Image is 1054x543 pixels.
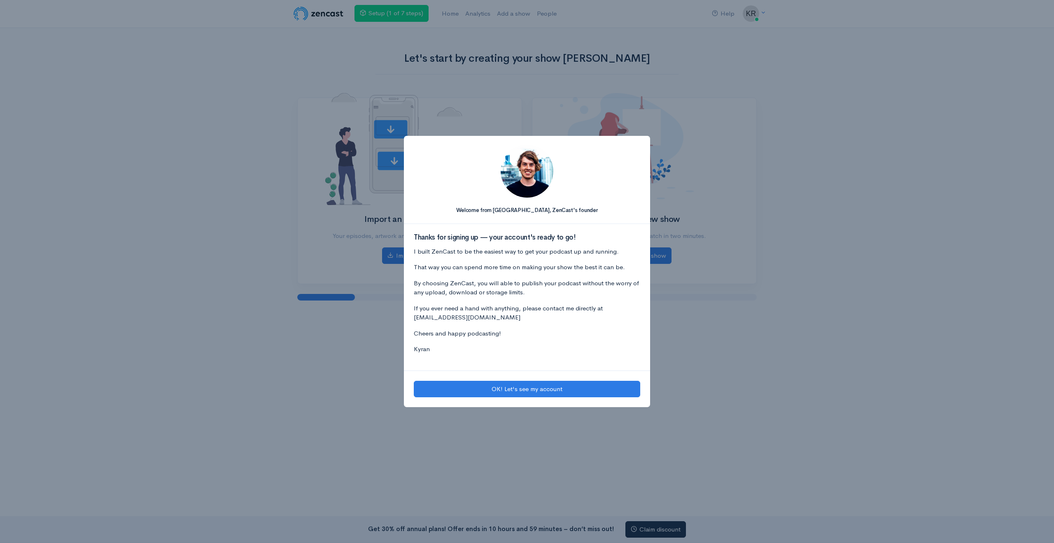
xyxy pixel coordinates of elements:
p: That way you can spend more time on making your show the best it can be. [414,263,640,272]
p: Cheers and happy podcasting! [414,329,640,338]
p: Kyran [414,345,640,354]
h3: Thanks for signing up — your account's ready to go! [414,234,640,242]
p: I built ZenCast to be the easiest way to get your podcast up and running. [414,247,640,256]
button: OK! Let's see my account [414,381,640,398]
p: If you ever need a hand with anything, please contact me directly at [EMAIL_ADDRESS][DOMAIN_NAME] [414,304,640,322]
h5: Welcome from [GEOGRAPHIC_DATA], ZenCast's founder [414,207,640,213]
p: By choosing ZenCast, you will able to publish your podcast without the worry of any upload, downl... [414,279,640,297]
iframe: gist-messenger-bubble-iframe [1026,515,1046,535]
